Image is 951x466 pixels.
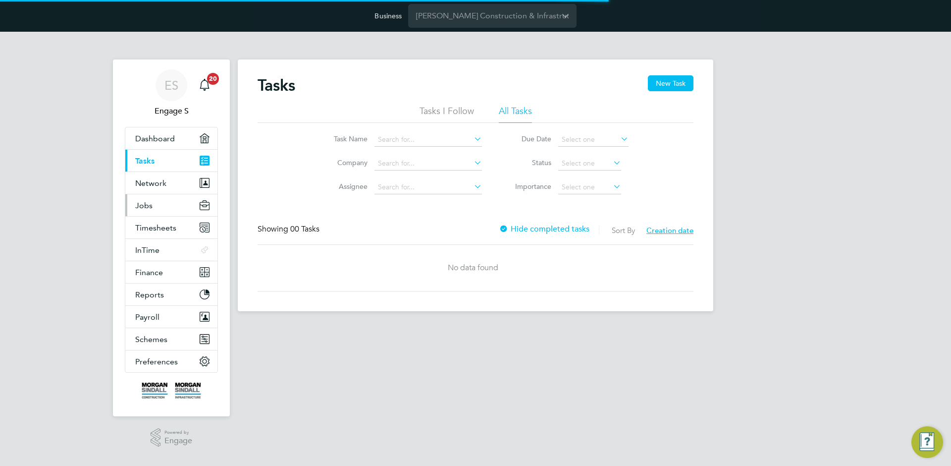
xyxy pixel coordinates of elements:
span: Powered by [164,428,192,437]
a: Dashboard [125,127,217,149]
span: ES [164,79,178,92]
nav: Main navigation [113,59,230,416]
button: New Task [648,75,693,91]
span: 20 [207,73,219,85]
img: morgansindall-logo-retina.png [142,383,201,399]
span: Reports [135,290,164,299]
span: Network [135,178,166,188]
label: Assignee [323,182,368,191]
div: No data found [258,263,688,273]
button: Engage Resource Center [911,426,943,458]
button: Jobs [125,194,217,216]
label: Sort By [612,226,635,235]
button: Payroll [125,306,217,328]
input: Search for... [374,180,482,194]
a: Go to home page [125,383,218,399]
button: Reports [125,284,217,305]
button: Finance [125,261,217,283]
a: ESEngage S [125,69,218,117]
span: Creation date [646,226,693,235]
span: Preferences [135,357,178,366]
input: Search for... [374,133,482,147]
span: Payroll [135,312,159,322]
label: Business [374,11,402,20]
h2: Tasks [258,75,295,95]
li: Tasks I Follow [420,105,474,123]
button: InTime [125,239,217,261]
button: Network [125,172,217,194]
label: Status [507,158,551,167]
a: 20 [195,69,214,101]
label: Task Name [323,134,368,143]
label: Importance [507,182,551,191]
input: Select one [558,157,621,171]
span: InTime [135,245,159,255]
span: Tasks [135,156,155,166]
input: Select one [558,133,629,147]
span: 00 Tasks [290,224,319,234]
span: Timesheets [135,223,176,233]
span: Engage S [125,105,218,117]
button: Timesheets [125,217,217,238]
input: Select one [558,180,621,194]
a: Powered byEngage [151,428,193,447]
span: Dashboard [135,134,175,143]
div: Showing [258,224,321,234]
label: Due Date [507,134,551,143]
input: Search for... [374,157,482,171]
a: Tasks [125,150,217,172]
span: Engage [164,437,192,445]
span: Jobs [135,201,153,210]
label: Company [323,158,368,167]
li: All Tasks [499,105,532,123]
button: Preferences [125,350,217,372]
label: Hide completed tasks [499,224,589,234]
span: Finance [135,268,163,277]
span: Schemes [135,335,167,344]
button: Schemes [125,328,217,350]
